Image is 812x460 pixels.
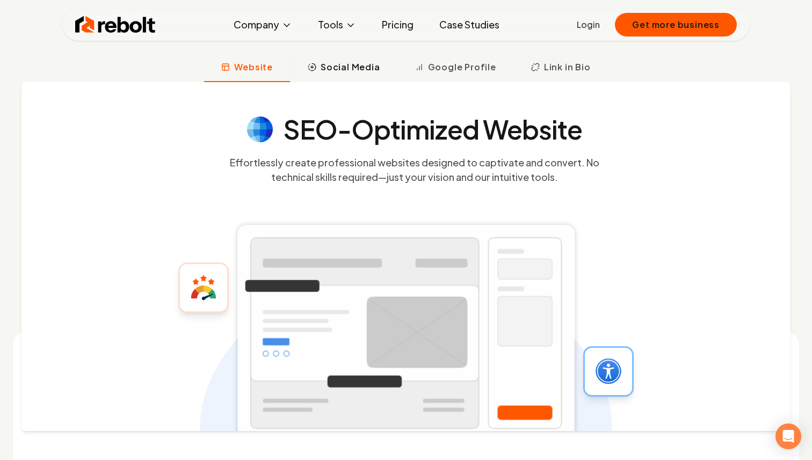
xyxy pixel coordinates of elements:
[373,14,422,35] a: Pricing
[775,424,801,449] div: Open Intercom Messenger
[309,14,365,35] button: Tools
[204,54,290,82] button: Website
[290,54,397,82] button: Social Media
[428,61,496,74] span: Google Profile
[75,14,156,35] img: Rebolt Logo
[225,14,301,35] button: Company
[615,13,737,36] button: Get more business
[431,14,508,35] a: Case Studies
[234,61,273,74] span: Website
[577,18,600,31] a: Login
[321,61,380,74] span: Social Media
[544,61,591,74] span: Link in Bio
[513,54,608,82] button: Link in Bio
[284,116,582,142] h4: SEO-Optimized Website
[397,54,513,82] button: Google Profile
